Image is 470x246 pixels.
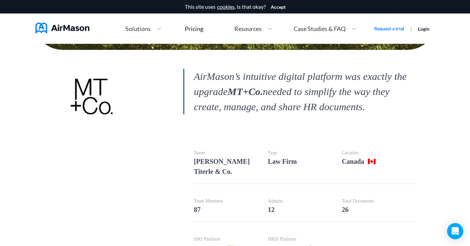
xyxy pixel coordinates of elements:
a: cookies [217,4,235,10]
div: Pricing [185,26,203,32]
b: 12 [268,206,274,213]
p: Type [268,149,342,156]
span: Solutions [125,26,151,32]
a: Pricing [185,23,203,35]
p: Name [194,149,268,156]
p: Total Documents [342,197,416,205]
p: Admins [268,197,342,205]
b: [PERSON_NAME] Titerle & Co. [194,158,250,175]
a: Request a trial [374,25,404,32]
p: Location [342,149,416,156]
a: Login [418,26,430,32]
img: AirMason Logo [35,23,89,33]
button: Accept cookies [271,4,286,10]
b: 26 [342,206,349,213]
div: Open Intercom Messenger [447,223,463,239]
p: AirMason’s intuitive digital platform was exactly the upgrade needed to simplify the way they cre... [183,69,416,114]
p: HRIS Platform [268,236,342,243]
span: Resources [234,26,262,32]
span: Case Studies & FAQ [294,26,346,32]
b: Law Firm [268,158,297,165]
img: logo [65,69,119,123]
b: 87 [194,206,201,213]
b: MT+Co. [228,86,263,97]
b: Canada 🇨🇦 [342,158,376,165]
p: Team Members [194,197,268,205]
p: SSO Platform [194,236,268,243]
span: | [410,25,412,32]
